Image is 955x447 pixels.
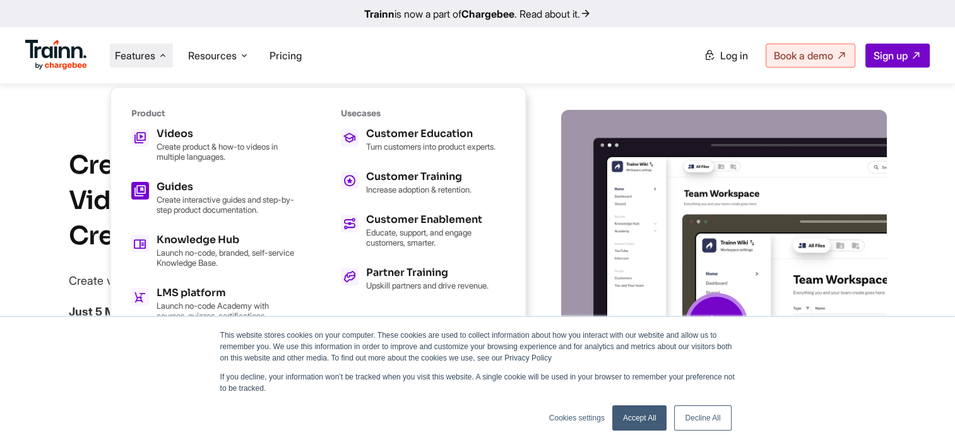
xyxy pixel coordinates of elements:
p: Create product & how-to videos in multiple languages. [157,141,295,162]
h6: Usecases [341,108,505,119]
h5: Customer Training [366,172,472,182]
h4: [PERSON_NAME]’s AI video creation tool lets you record, edit, add voiceovers, and share product v... [69,303,435,356]
h5: LMS platform [157,288,295,298]
p: Launch no-code Academy with courses, quizzes, certifications. [157,301,295,321]
a: Customer Enablement Educate, support, and engage customers, smarter. [341,215,505,247]
a: Customer Training Increase adoption & retention. [341,172,505,194]
a: Pricing [270,49,302,62]
h5: Videos [157,129,295,139]
span: Resources [188,49,237,63]
a: Partner Training Upskill partners and drive revenue. [341,268,505,290]
p: Create interactive guides and step-by-step product documentation. [157,194,295,215]
h5: Guides [157,182,295,192]
a: Book a demo [766,44,855,68]
span: Log in [720,49,748,62]
span: Book a demo [774,49,833,62]
img: Trainn Logo [25,40,87,70]
a: Knowledge Hub Launch no-code, branded, self-service Knowledge Base. [131,235,295,268]
a: Customer Education Turn customers into product experts. [341,129,505,152]
p: Educate, support, and engage customers, smarter. [366,227,505,247]
h5: Customer Enablement [366,215,505,225]
p: Upskill partners and drive revenue. [366,280,489,290]
span: Sign up [874,49,908,62]
p: Turn customers into product experts. [366,141,495,152]
b: Trainn [364,8,394,20]
span: Create videos for [69,274,157,287]
b: Just 5 Minutes To Go From Idea To Video! [69,305,292,318]
span: Features [115,49,155,63]
h5: Knowledge Hub [157,235,295,245]
b: Chargebee [461,8,514,20]
a: Accept All [612,405,667,431]
p: This website stores cookies on your computer. These cookies are used to collect information about... [220,330,735,364]
a: LMS platform Launch no-code Academy with courses, quizzes, certifications. [131,288,295,321]
h5: Partner Training [366,268,489,278]
p: Launch no-code, branded, self-service Knowledge Base. [157,247,295,268]
h1: Create Studio-quality Product Videos With The Easiest AI Video Creation Tool [69,148,498,254]
h5: Customer Education [366,129,495,139]
a: Sign up [865,44,930,68]
p: If you decline, your information won’t be tracked when you visit this website. A single cookie wi... [220,371,735,394]
a: Guides Create interactive guides and step-by-step product documentation. [131,182,295,215]
a: Log in [696,44,756,67]
a: Cookies settings [549,412,605,424]
h6: Product [131,108,295,119]
a: Decline All [674,405,731,431]
p: Increase adoption & retention. [366,184,472,194]
a: Videos Create product & how-to videos in multiple languages. [131,129,295,162]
